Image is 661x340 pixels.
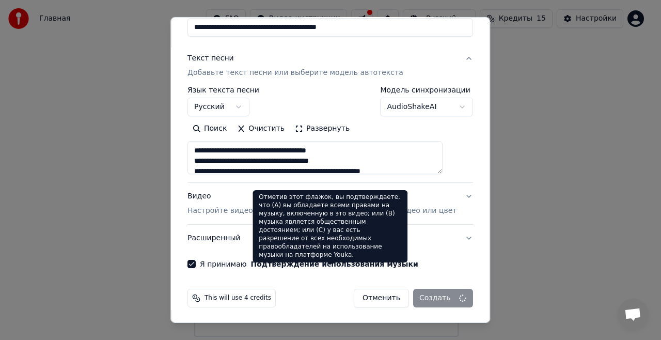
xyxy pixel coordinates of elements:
[187,191,457,216] div: Видео
[232,120,290,137] button: Очистить
[187,183,473,224] button: ВидеоНастройте видео караоке: используйте изображение, видео или цвет
[354,289,409,307] button: Отменить
[187,86,259,94] label: Язык текста песни
[204,294,271,302] span: This will use 4 credits
[253,190,407,262] div: Отметив этот флажок, вы подтверждаете, что (A) вы обладаете всеми правами на музыку, включенную в...
[187,45,473,86] button: Текст песниДобавьте текст песни или выберите модель автотекста
[381,86,474,94] label: Модель синхронизации
[290,120,355,137] button: Развернуть
[200,260,418,268] label: Я принимаю
[187,225,473,252] button: Расширенный
[187,68,403,78] p: Добавьте текст песни или выберите модель автотекста
[187,53,234,64] div: Текст песни
[187,206,457,216] p: Настройте видео караоке: используйте изображение, видео или цвет
[251,260,418,268] button: Я принимаю
[187,86,473,182] div: Текст песниДобавьте текст песни или выберите модель автотекста
[187,120,232,137] button: Поиск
